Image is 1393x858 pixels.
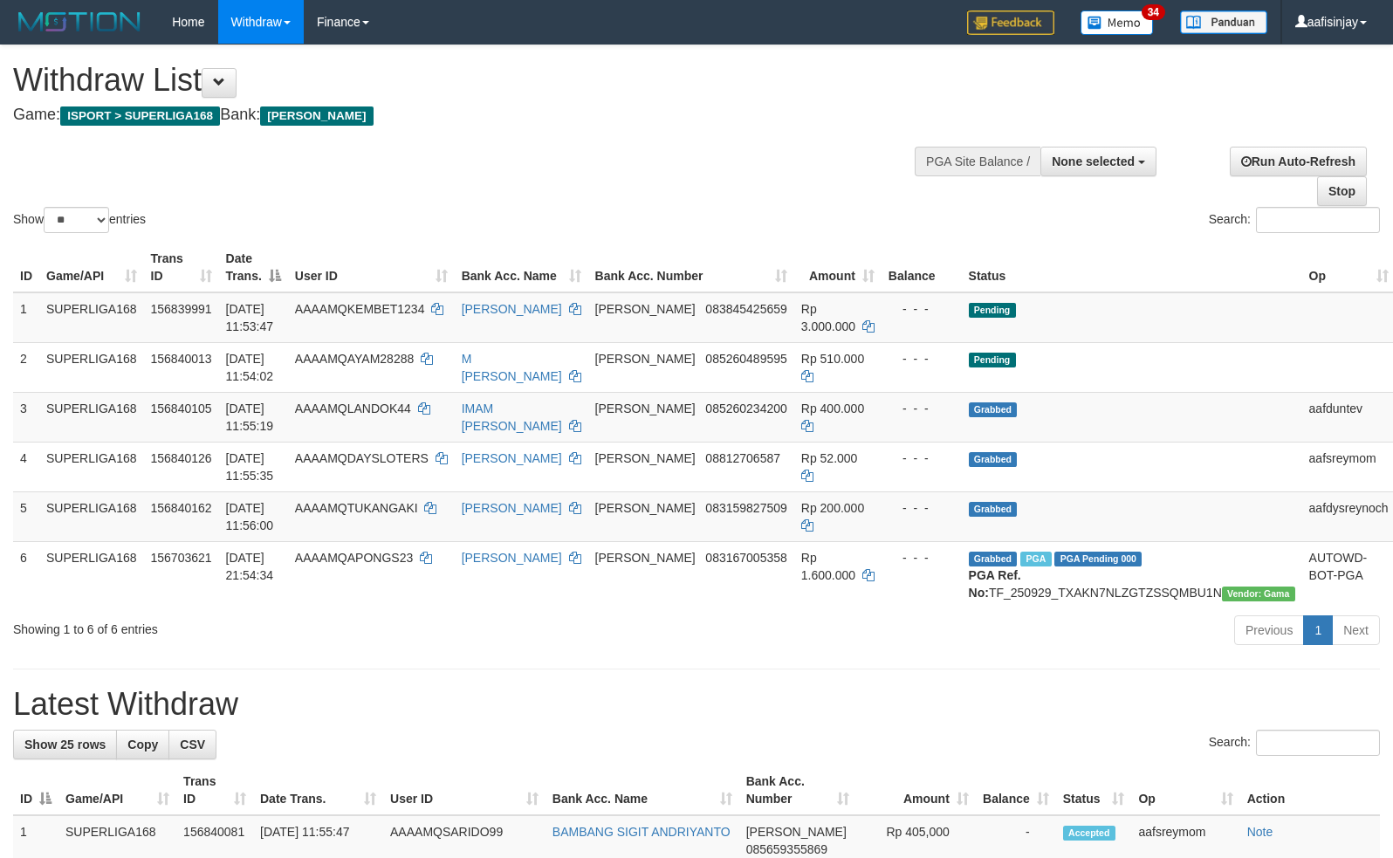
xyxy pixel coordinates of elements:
[889,450,955,467] div: - - -
[962,541,1302,608] td: TF_250929_TXAKN7NLZGTZSSQMBU1N
[116,730,169,759] a: Copy
[1020,552,1051,566] span: Marked by aafchhiseyha
[295,402,411,415] span: AAAAMQLANDOK44
[705,352,786,366] span: Copy 085260489595 to clipboard
[226,352,274,383] span: [DATE] 11:54:02
[13,541,39,608] td: 6
[295,551,413,565] span: AAAAMQAPONGS23
[13,243,39,292] th: ID
[588,243,794,292] th: Bank Acc. Number: activate to sort column ascending
[151,551,212,565] span: 156703621
[889,300,955,318] div: - - -
[801,551,855,582] span: Rp 1.600.000
[39,541,144,608] td: SUPERLIGA168
[151,352,212,366] span: 156840013
[1081,10,1154,35] img: Button%20Memo.svg
[13,614,567,638] div: Showing 1 to 6 of 6 entries
[882,243,962,292] th: Balance
[969,353,1016,367] span: Pending
[462,302,562,316] a: [PERSON_NAME]
[13,442,39,491] td: 4
[226,302,274,333] span: [DATE] 11:53:47
[969,303,1016,318] span: Pending
[39,243,144,292] th: Game/API: activate to sort column ascending
[1256,730,1380,756] input: Search:
[144,243,219,292] th: Trans ID: activate to sort column ascending
[39,491,144,541] td: SUPERLIGA168
[595,451,696,465] span: [PERSON_NAME]
[595,302,696,316] span: [PERSON_NAME]
[1230,147,1367,176] a: Run Auto-Refresh
[1063,826,1115,841] span: Accepted
[1303,615,1333,645] a: 1
[295,352,414,366] span: AAAAMQAYAM28288
[1247,825,1273,839] a: Note
[856,765,975,815] th: Amount: activate to sort column ascending
[1180,10,1267,34] img: panduan.png
[383,765,546,815] th: User ID: activate to sort column ascending
[889,549,955,566] div: - - -
[546,765,739,815] th: Bank Acc. Name: activate to sort column ascending
[705,451,780,465] span: Copy 08812706587 to clipboard
[969,402,1018,417] span: Grabbed
[60,106,220,126] span: ISPORT > SUPERLIGA168
[595,501,696,515] span: [PERSON_NAME]
[595,352,696,366] span: [PERSON_NAME]
[1332,615,1380,645] a: Next
[1142,4,1165,20] span: 34
[13,730,117,759] a: Show 25 rows
[801,302,855,333] span: Rp 3.000.000
[39,392,144,442] td: SUPERLIGA168
[260,106,373,126] span: [PERSON_NAME]
[552,825,731,839] a: BAMBANG SIGIT ANDRIYANTO
[801,451,858,465] span: Rp 52.000
[794,243,882,292] th: Amount: activate to sort column ascending
[151,402,212,415] span: 156840105
[168,730,216,759] a: CSV
[24,738,106,752] span: Show 25 rows
[969,568,1021,600] b: PGA Ref. No:
[1222,587,1295,601] span: Vendor URL: https://trx31.1velocity.biz
[1240,765,1380,815] th: Action
[1040,147,1156,176] button: None selected
[39,442,144,491] td: SUPERLIGA168
[889,499,955,517] div: - - -
[1317,176,1367,206] a: Stop
[962,243,1302,292] th: Status
[455,243,588,292] th: Bank Acc. Name: activate to sort column ascending
[226,501,274,532] span: [DATE] 11:56:00
[226,551,274,582] span: [DATE] 21:54:34
[13,63,911,98] h1: Withdraw List
[58,765,176,815] th: Game/API: activate to sort column ascending
[226,451,274,483] span: [DATE] 11:55:35
[746,842,827,856] span: Copy 085659355869 to clipboard
[969,502,1018,517] span: Grabbed
[746,825,847,839] span: [PERSON_NAME]
[127,738,158,752] span: Copy
[13,687,1380,722] h1: Latest Withdraw
[219,243,288,292] th: Date Trans.: activate to sort column descending
[462,551,562,565] a: [PERSON_NAME]
[151,302,212,316] span: 156839991
[705,302,786,316] span: Copy 083845425659 to clipboard
[462,402,562,433] a: IMAM [PERSON_NAME]
[969,452,1018,467] span: Grabbed
[801,402,864,415] span: Rp 400.000
[1054,552,1142,566] span: PGA Pending
[13,9,146,35] img: MOTION_logo.png
[915,147,1040,176] div: PGA Site Balance /
[801,352,864,366] span: Rp 510.000
[976,765,1056,815] th: Balance: activate to sort column ascending
[13,765,58,815] th: ID: activate to sort column descending
[462,451,562,465] a: [PERSON_NAME]
[13,292,39,343] td: 1
[13,207,146,233] label: Show entries
[176,765,253,815] th: Trans ID: activate to sort column ascending
[739,765,857,815] th: Bank Acc. Number: activate to sort column ascending
[1256,207,1380,233] input: Search:
[226,402,274,433] span: [DATE] 11:55:19
[295,451,429,465] span: AAAAMQDAYSLOTERS
[180,738,205,752] span: CSV
[1052,154,1135,168] span: None selected
[39,342,144,392] td: SUPERLIGA168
